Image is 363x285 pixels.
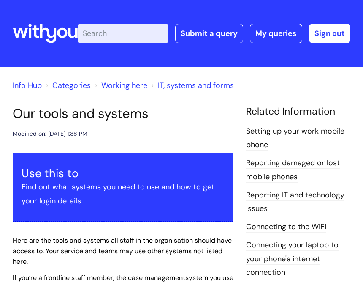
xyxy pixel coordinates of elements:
h3: Use this to [22,167,225,180]
li: IT, systems and forms [149,79,234,92]
a: Working here [101,80,147,90]
span: Here are the tools and systems all staff in the organisation should have access to. Your service ... [13,236,232,266]
a: Sign out [309,24,350,43]
a: My queries [250,24,302,43]
div: | - [78,24,350,43]
h1: Our tools and systems [13,106,233,121]
span: If you’re a frontline staff member, the case management [13,273,185,282]
a: Reporting damaged or lost mobile phones [246,158,340,182]
div: Modified on: [DATE] 1:38 PM [13,129,87,139]
a: Submit a query [175,24,243,43]
li: Solution home [44,79,91,92]
a: IT, systems and forms [158,80,234,90]
a: Info Hub [13,80,42,90]
a: Connecting your laptop to your phone's internet connection [246,240,339,278]
a: Reporting IT and technology issues [246,190,344,214]
a: Connecting to the WiFi [246,222,326,233]
a: Categories [52,80,91,90]
p: Find out what systems you need to use and how to get your login details. [22,180,225,208]
a: Setting up your work mobile phone [246,126,344,151]
h4: Related Information [246,106,350,118]
li: Working here [93,79,147,92]
input: Search [78,24,168,43]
